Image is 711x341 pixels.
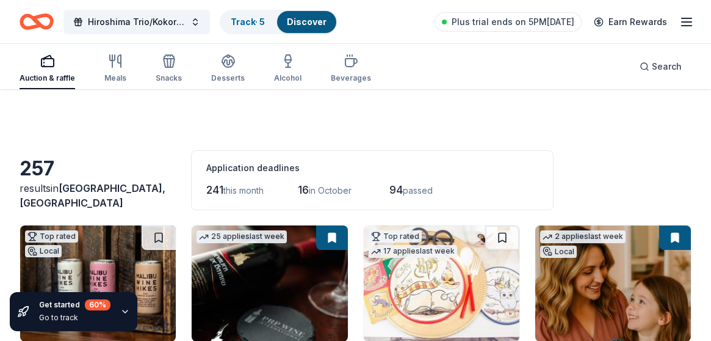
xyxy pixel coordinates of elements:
[220,10,337,34] button: Track· 5Discover
[20,7,54,36] a: Home
[39,299,110,310] div: Get started
[156,73,182,83] div: Snacks
[298,183,309,196] span: 16
[630,54,691,79] button: Search
[25,245,62,257] div: Local
[331,49,371,89] button: Beverages
[309,185,352,196] span: in October
[331,73,371,83] div: Beverages
[20,73,75,83] div: Auction & raffle
[540,246,577,258] div: Local
[403,185,433,196] span: passed
[435,12,582,32] a: Plus trial ends on 5PM[DATE]
[540,230,626,243] div: 2 applies last week
[274,49,301,89] button: Alcohol
[211,49,245,89] button: Desserts
[211,73,245,83] div: Desserts
[206,161,538,175] div: Application deadlines
[20,49,75,89] button: Auction & raffle
[223,185,264,196] span: this month
[156,49,182,89] button: Snacks
[20,182,165,209] span: [GEOGRAPHIC_DATA], [GEOGRAPHIC_DATA]
[85,299,110,310] div: 60 %
[206,183,223,196] span: 241
[104,49,126,89] button: Meals
[274,73,301,83] div: Alcohol
[39,313,110,323] div: Go to track
[287,16,327,27] a: Discover
[63,10,210,34] button: Hiroshima Trio/Kokoro Dance
[104,73,126,83] div: Meals
[452,15,574,29] span: Plus trial ends on 5PM[DATE]
[586,11,674,33] a: Earn Rewards
[25,230,78,243] div: Top rated
[88,15,186,29] span: Hiroshima Trio/Kokoro Dance
[20,156,176,181] div: 257
[369,230,422,243] div: Top rated
[20,182,165,209] span: in
[20,181,176,210] div: results
[231,16,265,27] a: Track· 5
[389,183,403,196] span: 94
[652,59,682,74] span: Search
[369,245,457,258] div: 17 applies last week
[197,230,287,243] div: 25 applies last week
